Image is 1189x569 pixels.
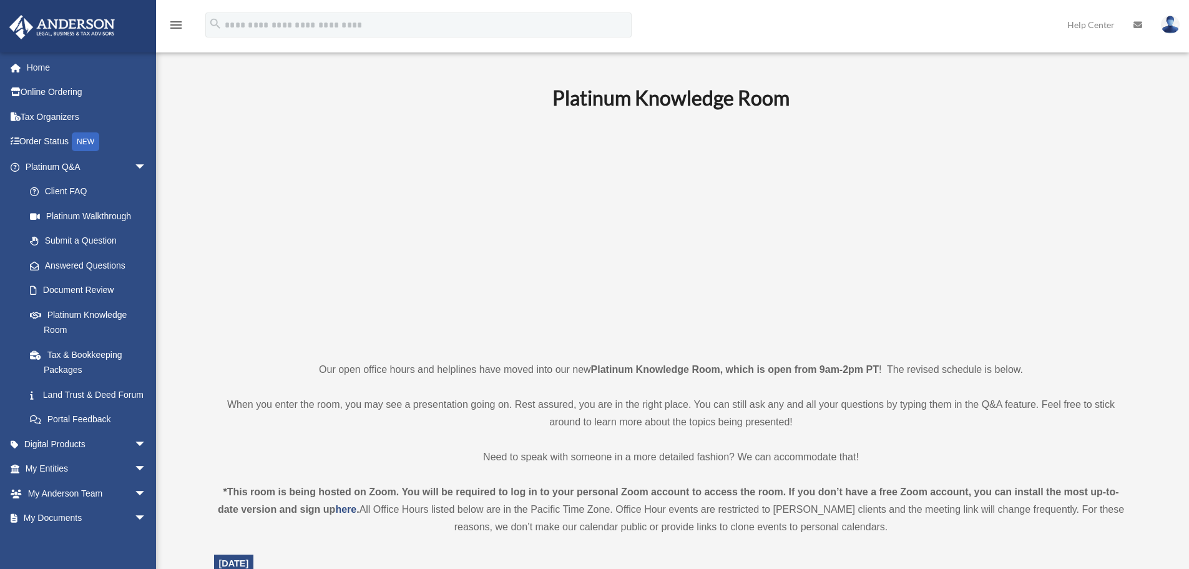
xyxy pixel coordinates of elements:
[9,506,165,531] a: My Documentsarrow_drop_down
[335,504,356,515] a: here
[9,432,165,457] a: Digital Productsarrow_drop_down
[17,179,165,204] a: Client FAQ
[134,481,159,507] span: arrow_drop_down
[134,506,159,532] span: arrow_drop_down
[356,504,359,515] strong: .
[552,86,790,110] b: Platinum Knowledge Room
[9,481,165,506] a: My Anderson Teamarrow_drop_down
[208,17,222,31] i: search
[214,361,1128,379] p: Our open office hours and helplines have moved into our new ! The revised schedule is below.
[214,483,1128,536] div: All Office Hours listed below are in the Pacific Time Zone. Office Hour events are restricted to ...
[591,364,879,375] strong: Platinum Knowledge Room, which is open from 9am-2pm PT
[134,457,159,482] span: arrow_drop_down
[17,229,165,254] a: Submit a Question
[17,342,165,382] a: Tax & Bookkeeping Packages
[214,396,1128,431] p: When you enter the room, you may see a presentation going on. Rest assured, you are in the right ...
[214,448,1128,466] p: Need to speak with someone in a more detailed fashion? We can accommodate that!
[218,487,1119,515] strong: *This room is being hosted on Zoom. You will be required to log in to your personal Zoom account ...
[169,22,183,32] a: menu
[9,154,165,179] a: Platinum Q&Aarrow_drop_down
[9,80,165,105] a: Online Ordering
[17,278,165,303] a: Document Review
[17,382,165,407] a: Land Trust & Deed Forum
[484,127,858,338] iframe: 231110_Toby_KnowledgeRoom
[9,55,165,80] a: Home
[9,104,165,129] a: Tax Organizers
[17,302,159,342] a: Platinum Knowledge Room
[1161,16,1180,34] img: User Pic
[17,407,165,432] a: Portal Feedback
[17,253,165,278] a: Answered Questions
[169,17,183,32] i: menu
[17,204,165,229] a: Platinum Walkthrough
[134,154,159,180] span: arrow_drop_down
[9,129,165,155] a: Order StatusNEW
[134,432,159,457] span: arrow_drop_down
[6,15,119,39] img: Anderson Advisors Platinum Portal
[219,558,249,568] span: [DATE]
[9,457,165,482] a: My Entitiesarrow_drop_down
[72,132,99,151] div: NEW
